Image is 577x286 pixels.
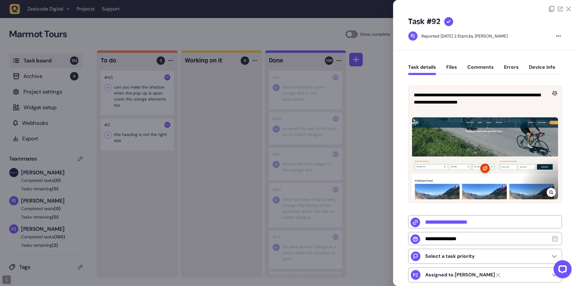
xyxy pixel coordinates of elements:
button: Errors [504,64,519,75]
img: Riki-leigh Jones [408,32,417,41]
strong: Paris Zisis [425,272,495,278]
button: Comments [467,64,494,75]
button: Files [446,64,457,75]
button: Task details [408,64,436,75]
button: Device info [529,64,555,75]
iframe: LiveChat chat widget [549,258,574,283]
p: Select a task priority [425,253,475,259]
h5: Task #92 [408,17,441,26]
div: Reported [DATE] 2.10pm, [421,33,469,39]
div: by [PERSON_NAME] [421,33,508,39]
